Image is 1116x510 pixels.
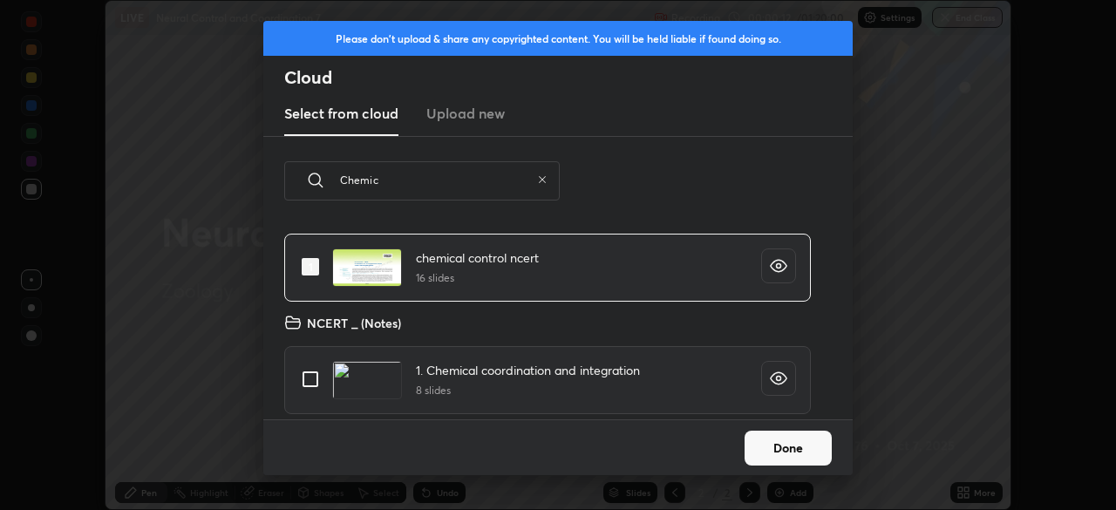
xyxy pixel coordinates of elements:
[416,361,640,379] h4: 1. Chemical coordination and integration
[263,221,832,419] div: grid
[416,383,640,398] h5: 8 slides
[340,143,530,217] input: Search
[332,361,402,399] img: 1736744944HWQWL6.pdf
[263,21,853,56] div: Please don't upload & share any copyrighted content. You will be held liable if found doing so.
[416,248,539,267] h4: chemical control ncert
[284,66,853,89] h2: Cloud
[332,248,402,287] img: 1727488220VP26CK.pdf
[284,103,398,124] h3: Select from cloud
[416,270,539,286] h5: 16 slides
[745,431,832,466] button: Done
[307,314,401,332] h4: NCERT _ (Notes)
